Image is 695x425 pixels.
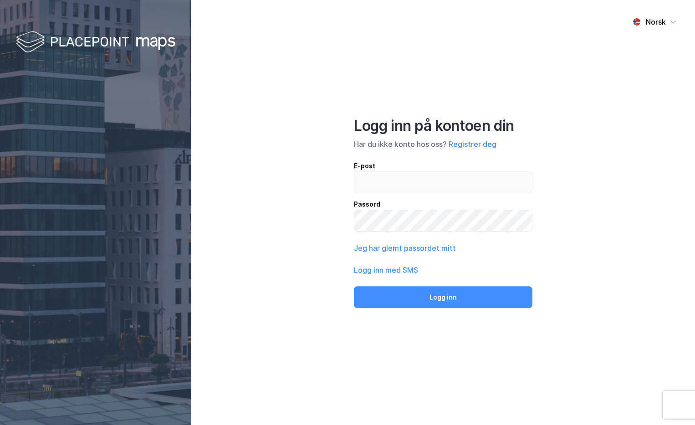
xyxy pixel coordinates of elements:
button: Registrer deg [449,139,496,150]
img: logo-white.f07954bde2210d2a523dddb988cd2aa7.svg [16,29,175,56]
button: Logg inn med SMS [354,264,418,275]
div: E-post [354,161,532,171]
button: Jeg har glemt passordet mitt [354,243,456,254]
div: Logg inn på kontoen din [354,117,532,135]
div: Passord [354,199,532,210]
div: Norsk [646,16,666,27]
div: Har du ikke konto hos oss? [354,139,532,150]
button: Logg inn [354,286,532,308]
